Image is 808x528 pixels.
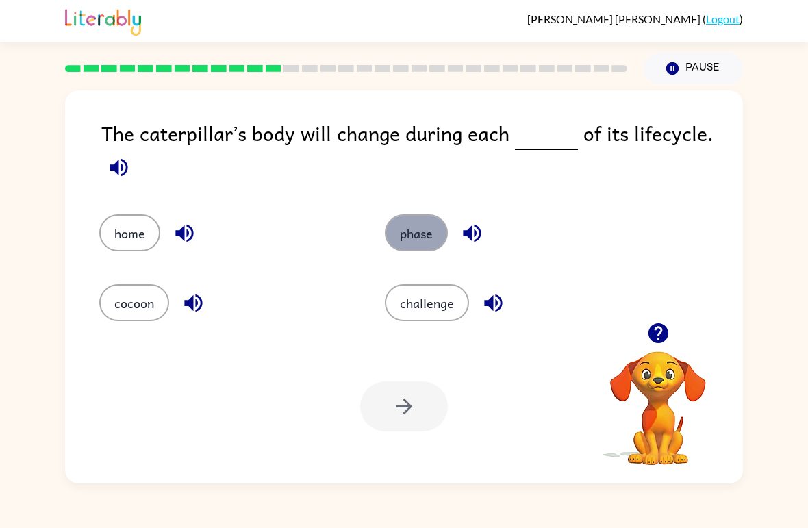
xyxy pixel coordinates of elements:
button: challenge [385,284,469,321]
button: cocoon [99,284,169,321]
button: phase [385,214,448,251]
img: Literably [65,5,141,36]
button: Pause [644,53,743,84]
span: [PERSON_NAME] [PERSON_NAME] [527,12,703,25]
div: The caterpillar’s body will change during each of its lifecycle. [101,118,743,187]
button: home [99,214,160,251]
div: ( ) [527,12,743,25]
video: Your browser must support playing .mp4 files to use Literably. Please try using another browser. [590,330,727,467]
a: Logout [706,12,740,25]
